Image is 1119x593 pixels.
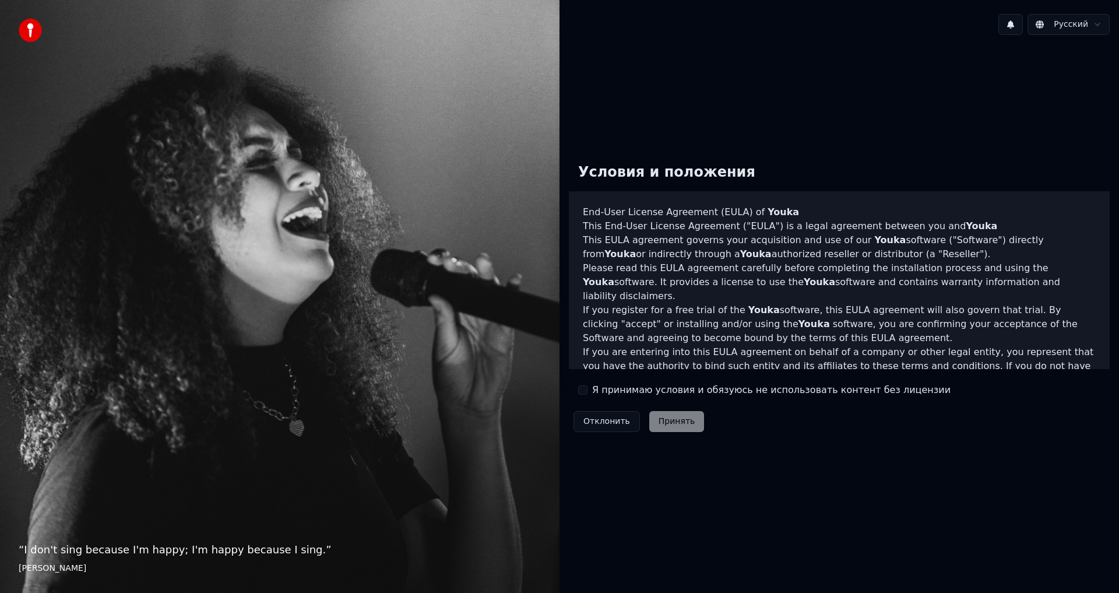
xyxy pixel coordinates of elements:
[583,276,614,287] span: Youka
[19,542,541,558] p: “ I don't sing because I'm happy; I'm happy because I sing. ”
[804,276,835,287] span: Youka
[583,233,1096,261] p: This EULA agreement governs your acquisition and use of our software ("Software") directly from o...
[874,234,906,245] span: Youka
[583,345,1096,401] p: If you are entering into this EULA agreement on behalf of a company or other legal entity, you re...
[19,563,541,574] footer: [PERSON_NAME]
[583,219,1096,233] p: This End-User License Agreement ("EULA") is a legal agreement between you and
[740,248,772,259] span: Youka
[19,19,42,42] img: youka
[748,304,780,315] span: Youka
[592,383,951,397] label: Я принимаю условия и обязуюсь не использовать контент без лицензии
[569,154,765,191] div: Условия и положения
[573,411,640,432] button: Отклонить
[798,318,830,329] span: Youka
[966,220,997,231] span: Youka
[583,303,1096,345] p: If you register for a free trial of the software, this EULA agreement will also govern that trial...
[604,248,636,259] span: Youka
[583,261,1096,303] p: Please read this EULA agreement carefully before completing the installation process and using th...
[583,205,1096,219] h3: End-User License Agreement (EULA) of
[768,206,799,217] span: Youka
